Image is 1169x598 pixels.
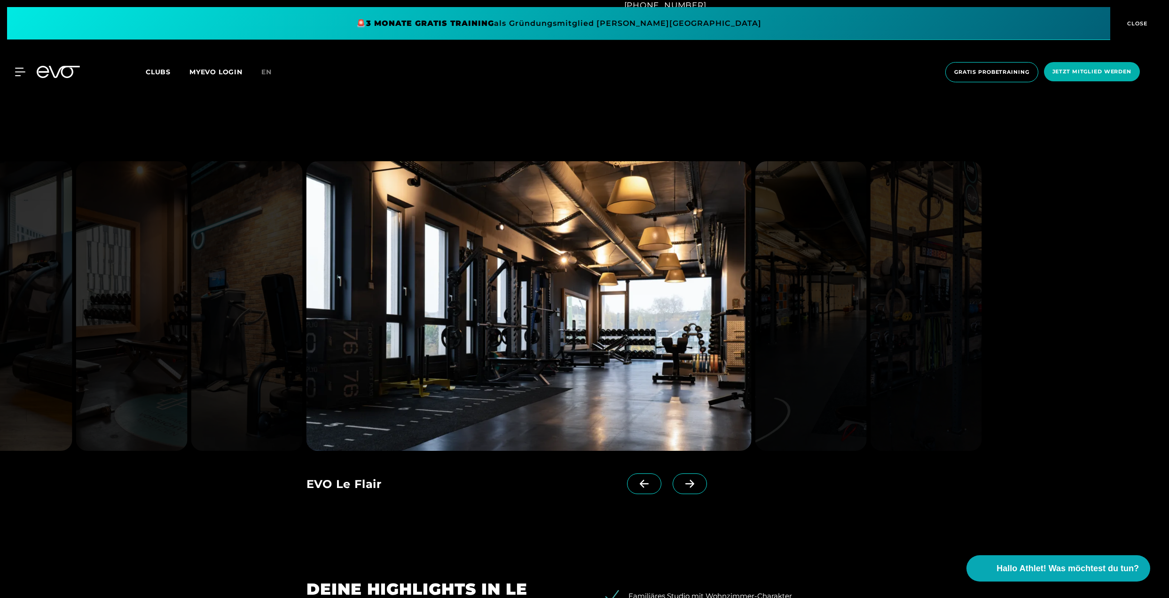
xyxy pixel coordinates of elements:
[191,161,303,451] img: evofitness
[1110,7,1162,40] button: CLOSE
[306,161,751,451] img: evofitness
[146,68,171,76] span: Clubs
[76,161,188,451] img: evofitness
[1125,19,1148,28] span: CLOSE
[261,68,272,76] span: en
[966,555,1150,582] button: Hallo Athlet! Was möchtest du tun?
[942,62,1041,82] a: Gratis Probetraining
[996,562,1139,575] span: Hallo Athlet! Was möchtest du tun?
[954,68,1029,76] span: Gratis Probetraining
[1041,62,1143,82] a: Jetzt Mitglied werden
[261,67,283,78] a: en
[755,161,867,451] img: evofitness
[146,67,189,76] a: Clubs
[1052,68,1131,76] span: Jetzt Mitglied werden
[189,68,243,76] a: MYEVO LOGIN
[870,161,981,451] img: evofitness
